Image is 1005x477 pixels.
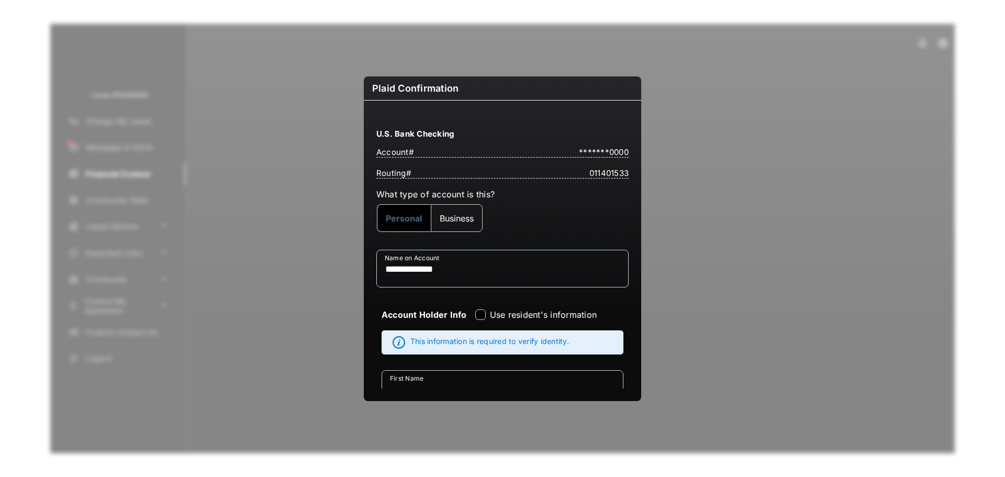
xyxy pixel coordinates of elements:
label: What type of account is this? [376,189,629,199]
button: Personal [377,204,431,232]
h6: Plaid Confirmation [364,76,641,101]
span: Routing # [376,168,415,176]
span: Account # [376,147,417,155]
strong: Account Holder Info [382,309,467,339]
button: Business [431,204,483,232]
label: Use resident's information [490,309,597,320]
span: This information is required to verify identity. [410,336,569,349]
h3: U.S. Bank Checking [376,129,629,139]
span: 011401533 [586,168,629,176]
